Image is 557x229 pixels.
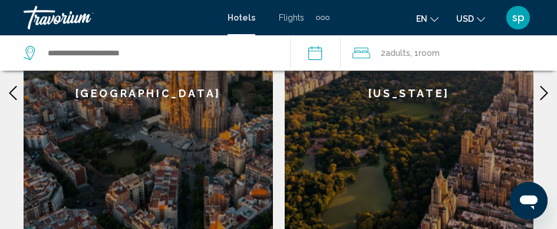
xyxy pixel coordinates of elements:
span: en [416,14,427,24]
span: USD [456,14,474,24]
button: Change language [416,10,439,27]
button: Extra navigation items [316,8,329,27]
span: Adults [385,48,410,58]
span: Room [418,48,440,58]
a: Flights [279,13,304,22]
button: Check in and out dates [290,35,341,71]
button: Travelers: 2 adults, 0 children [341,35,557,71]
a: Hotels [228,13,255,22]
span: , 1 [410,45,440,61]
iframe: Button to launch messaging window [510,182,548,220]
button: User Menu [503,5,533,30]
span: sp [512,12,525,24]
span: 2 [381,45,410,61]
button: Change currency [456,10,485,27]
a: Travorium [24,6,216,29]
